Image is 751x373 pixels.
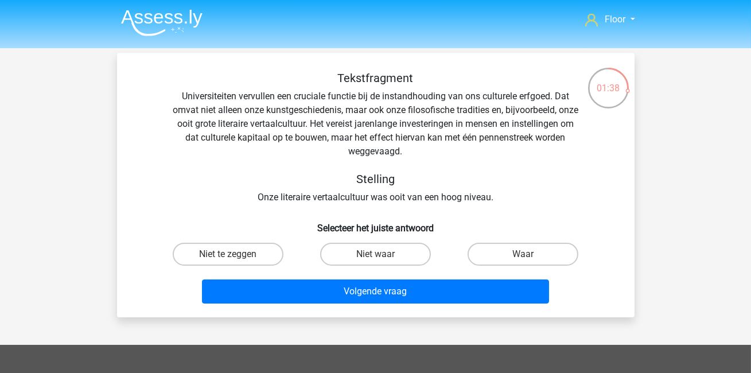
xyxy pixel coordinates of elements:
h6: Selecteer het juiste antwoord [135,213,616,234]
h5: Tekstfragment [172,71,579,85]
a: Floor [581,13,639,26]
label: Waar [468,243,578,266]
span: Floor [605,14,625,25]
div: 01:38 [587,67,630,95]
label: Niet waar [320,243,431,266]
img: Assessly [121,9,203,36]
button: Volgende vraag [202,279,549,304]
h5: Stelling [172,172,579,186]
div: Universiteiten vervullen een cruciale functie bij de instandhouding van ons culturele erfgoed. Da... [135,71,616,204]
label: Niet te zeggen [173,243,283,266]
